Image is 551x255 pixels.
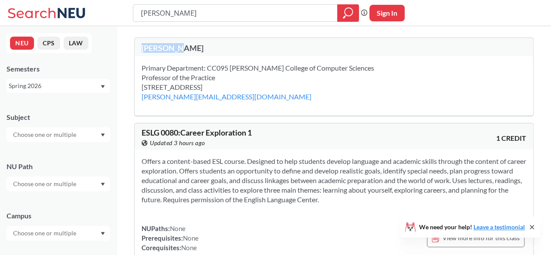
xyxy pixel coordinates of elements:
[64,37,88,50] button: LAW
[183,234,199,242] span: None
[37,37,60,50] button: CPS
[7,226,110,241] div: Dropdown arrow
[343,7,353,19] svg: magnifying glass
[150,138,205,148] span: Updated 3 hours ago
[140,6,331,20] input: Class, professor, course number, "phrase"
[142,43,334,53] div: [PERSON_NAME]
[443,232,520,243] span: View more info for this class
[419,224,525,230] span: We need your help!
[142,128,252,137] span: ESLG 0080 : Career Exploration 1
[101,133,105,137] svg: Dropdown arrow
[7,211,110,221] div: Campus
[7,112,110,122] div: Subject
[170,224,186,232] span: None
[101,183,105,186] svg: Dropdown arrow
[101,232,105,235] svg: Dropdown arrow
[369,5,405,21] button: Sign In
[7,177,110,191] div: Dropdown arrow
[496,133,526,143] span: 1 CREDIT
[7,127,110,142] div: Dropdown arrow
[142,63,396,82] div: Primary Department: CC095 [PERSON_NAME] College of Computer Sciences Professor of the Practice
[473,223,525,231] a: Leave a testimonial
[181,244,197,252] span: None
[142,92,311,101] a: [PERSON_NAME][EMAIL_ADDRESS][DOMAIN_NAME]
[9,228,82,238] input: Choose one or multiple
[337,4,359,22] div: magnifying glass
[101,85,105,88] svg: Dropdown arrow
[7,79,110,93] div: Spring 2026Dropdown arrow
[10,37,34,50] button: NEU
[7,162,110,171] div: NU Path
[142,156,526,204] section: Offers a content-based ESL course. Designed to help students develop language and academic skills...
[9,81,100,91] div: Spring 2026
[142,82,333,102] div: [STREET_ADDRESS]
[7,64,110,74] div: Semesters
[9,129,82,140] input: Choose one or multiple
[9,179,82,189] input: Choose one or multiple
